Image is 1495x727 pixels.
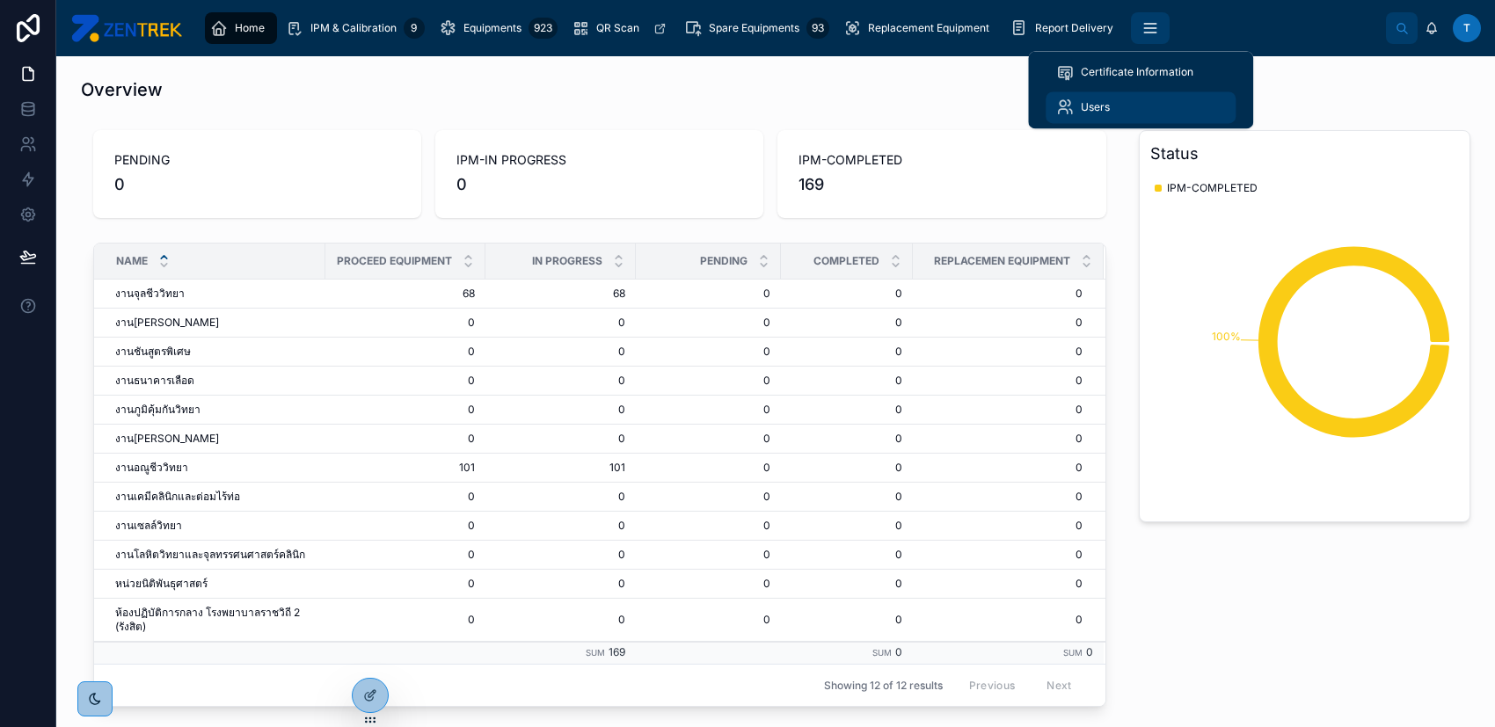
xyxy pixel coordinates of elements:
div: scrollable content [196,9,1386,47]
a: 0 [646,287,770,301]
span: Certificate Information [1081,65,1193,79]
a: 0 [791,403,902,417]
span: 0 [914,287,1083,301]
span: งานจุลชีววิทยา [115,287,185,301]
a: 0 [791,287,902,301]
span: หน่วยนิติพันธุศาสตร์ [115,577,208,591]
span: 101 [496,461,625,475]
span: 0 [914,316,1083,330]
a: งานโลหิตวิทยาและจุลทรรศนศาสตร์คลินิก [115,548,315,562]
h3: Status [1150,142,1459,166]
small: Sum [586,648,605,658]
a: 0 [646,461,770,475]
span: 0 [646,490,770,504]
a: 0 [646,432,770,446]
a: 0 [496,519,625,533]
span: 0 [456,172,742,197]
a: 0 [646,548,770,562]
span: งานโลหิตวิทยาและจุลทรรศนศาสตร์คลินิก [115,548,305,562]
div: scrollable content [1028,51,1253,128]
a: 0 [791,548,902,562]
a: 0 [496,577,625,591]
span: งาน[PERSON_NAME] [115,432,219,446]
a: Certificate Information [1046,56,1236,88]
a: 0 [791,432,902,446]
a: 0 [336,432,475,446]
a: 0 [496,432,625,446]
span: 0 [646,345,770,359]
a: 0 [791,519,902,533]
a: Spare Equipments93 [679,12,835,44]
a: QR Scan [566,12,675,44]
span: 0 [791,577,902,591]
a: IPM & Calibration9 [281,12,430,44]
span: 0 [914,577,1083,591]
span: 68 [496,287,625,301]
a: 0 [791,345,902,359]
a: 0 [496,345,625,359]
div: chart [1150,173,1459,511]
a: 0 [496,490,625,504]
span: 0 [914,461,1083,475]
a: 0 [646,374,770,388]
span: 0 [336,374,475,388]
a: 0 [336,613,475,627]
a: 0 [496,403,625,417]
a: Report Delivery [1005,12,1126,44]
a: งาน[PERSON_NAME] [115,432,315,446]
span: PROCEED Equipment [337,254,452,268]
a: 0 [914,490,1083,504]
span: 0 [914,403,1083,417]
a: 0 [914,345,1083,359]
span: IPM-COMPLETED [799,151,1084,169]
a: 0 [336,403,475,417]
a: 0 [496,548,625,562]
a: 0 [336,316,475,330]
a: งาน[PERSON_NAME] [115,316,315,330]
span: งานเซลล์วิทยา [115,519,182,533]
a: 0 [914,613,1083,627]
span: Spare Equipments [709,21,799,35]
span: 0 [496,613,625,627]
a: Replacement Equipment [838,12,1002,44]
img: App logo [70,14,182,42]
span: 0 [646,519,770,533]
span: REPLACEMEN EQUIPMENT [934,254,1070,268]
span: 0 [496,316,625,330]
span: 0 [791,374,902,388]
div: 923 [529,18,558,39]
a: Home [205,12,277,44]
a: 0 [646,613,770,627]
a: 0 [336,519,475,533]
a: 0 [336,548,475,562]
a: งานจุลชีววิทยา [115,287,315,301]
span: 0 [895,645,902,658]
span: 0 [791,490,902,504]
span: Replacement Equipment [868,21,989,35]
span: งานอณูชีววิทยา [115,461,188,475]
a: 0 [791,613,902,627]
span: IN PROGRESS [532,254,602,268]
a: 0 [914,519,1083,533]
a: หน่วยนิติพันธุศาสตร์ [115,577,315,591]
span: ห้องปฏิบัติการกลาง โรงพยาบาลราชวิถี 2 (รังสิต) [115,606,315,634]
span: 68 [336,287,475,301]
